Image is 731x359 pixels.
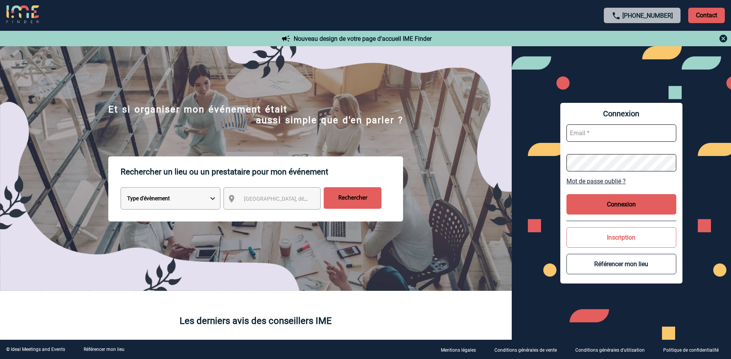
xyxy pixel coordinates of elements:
button: Référencer mon lieu [566,254,676,274]
a: Référencer mon lieu [84,347,124,352]
input: Email * [566,124,676,142]
button: Inscription [566,227,676,248]
input: Rechercher [324,187,381,209]
div: © Ideal Meetings and Events [6,347,65,352]
p: Contact [688,8,725,23]
span: Connexion [566,109,676,118]
a: Mentions légales [435,346,488,353]
a: Conditions générales de vente [488,346,569,353]
a: Mot de passe oublié ? [566,178,676,185]
a: Politique de confidentialité [657,346,731,353]
p: Politique de confidentialité [663,347,719,353]
a: Conditions générales d'utilisation [569,346,657,353]
p: Rechercher un lieu ou un prestataire pour mon événement [121,156,403,187]
p: Conditions générales de vente [494,347,557,353]
a: [PHONE_NUMBER] [622,12,673,19]
p: Conditions générales d'utilisation [575,347,645,353]
span: [GEOGRAPHIC_DATA], département, région... [244,196,351,202]
button: Connexion [566,194,676,215]
img: call-24-px.png [612,11,621,20]
p: Mentions légales [441,347,476,353]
